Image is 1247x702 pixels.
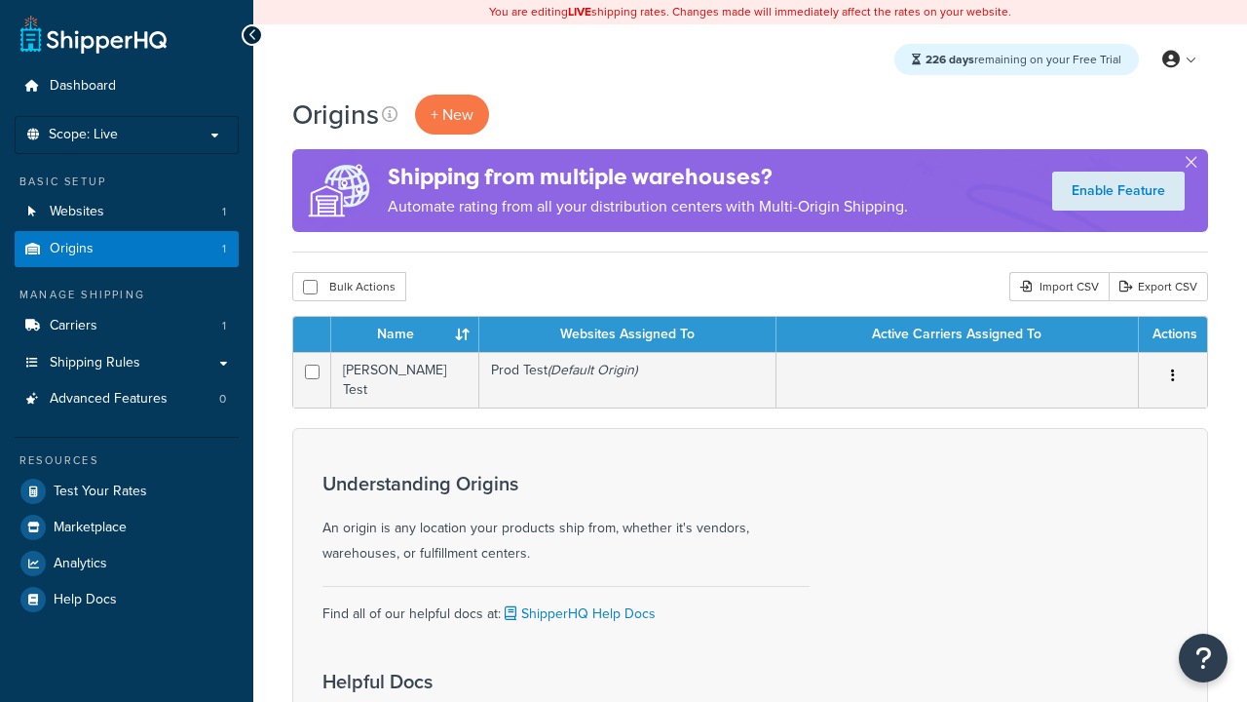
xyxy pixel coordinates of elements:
li: Origins [15,231,239,267]
th: Actions [1139,317,1207,352]
span: Shipping Rules [50,355,140,371]
a: + New [415,95,489,135]
h4: Shipping from multiple warehouses? [388,161,908,193]
a: ShipperHQ Help Docs [501,604,656,624]
a: Carriers 1 [15,308,239,344]
a: Export CSV [1109,272,1208,301]
div: Resources [15,452,239,469]
a: ShipperHQ Home [20,15,167,54]
a: Help Docs [15,582,239,617]
span: Carriers [50,318,97,334]
a: Websites 1 [15,194,239,230]
div: remaining on your Free Trial [894,44,1139,75]
span: Help Docs [54,592,117,608]
span: Scope: Live [49,127,118,143]
h3: Understanding Origins [322,473,810,494]
span: + New [431,103,473,126]
th: Name : activate to sort column ascending [331,317,479,352]
strong: 226 days [926,51,974,68]
td: [PERSON_NAME] Test [331,352,479,408]
div: Find all of our helpful docs at: [322,586,810,627]
span: Marketplace [54,520,127,536]
a: Origins 1 [15,231,239,267]
div: Basic Setup [15,174,239,190]
h1: Origins [292,96,379,134]
a: Test Your Rates [15,474,239,509]
i: (Default Origin) [548,360,637,380]
th: Websites Assigned To [479,317,776,352]
a: Marketplace [15,510,239,545]
span: 0 [219,391,226,408]
div: Manage Shipping [15,287,239,303]
a: Shipping Rules [15,345,239,381]
a: Advanced Features 0 [15,381,239,417]
span: Analytics [54,556,107,572]
span: Advanced Features [50,391,168,408]
li: Websites [15,194,239,230]
span: Dashboard [50,78,116,95]
li: Advanced Features [15,381,239,417]
a: Analytics [15,546,239,581]
p: Automate rating from all your distribution centers with Multi-Origin Shipping. [388,193,908,220]
a: Dashboard [15,68,239,104]
span: 1 [222,204,226,220]
td: Prod Test [479,352,776,408]
div: Import CSV [1009,272,1109,301]
span: 1 [222,318,226,334]
a: Enable Feature [1052,172,1185,211]
h3: Helpful Docs [322,671,708,692]
b: LIVE [568,3,591,20]
span: Websites [50,204,104,220]
div: An origin is any location your products ship from, whether it's vendors, warehouses, or fulfillme... [322,473,810,566]
span: 1 [222,241,226,257]
th: Active Carriers Assigned To [776,317,1139,352]
button: Bulk Actions [292,272,406,301]
li: Carriers [15,308,239,344]
span: Test Your Rates [54,484,147,500]
img: ad-origins-multi-dfa493678c5a35abed25fd24b4b8a3fa3505936ce257c16c00bdefe2f3200be3.png [292,149,388,232]
button: Open Resource Center [1179,634,1228,682]
span: Origins [50,241,94,257]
